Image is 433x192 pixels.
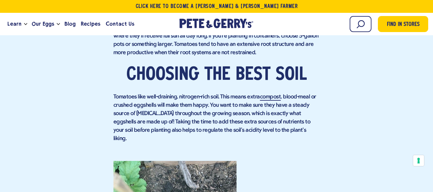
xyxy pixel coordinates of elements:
span: Blog [64,20,76,28]
span: Recipes [81,20,100,28]
h2: Choosing the best soil [113,65,320,85]
span: Our Eggs [32,20,54,28]
a: compost [260,94,281,101]
span: Contact Us [106,20,134,28]
p: Tomatoes like well-draining, nitrogen-rich soil. This means extra , blood-meal or crushed eggshel... [113,93,320,143]
span: Learn [7,20,21,28]
button: Open the dropdown menu for Our Eggs [57,23,60,25]
button: Open the dropdown menu for Learn [24,23,27,25]
button: Your consent preferences for tracking technologies [413,155,424,166]
a: Find in Stores [378,16,428,32]
a: Blog [62,15,78,33]
span: Find in Stores [387,21,420,29]
a: Recipes [78,15,103,33]
a: Contact Us [103,15,137,33]
a: Learn [5,15,24,33]
a: Our Eggs [29,15,57,33]
input: Search [350,16,371,32]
